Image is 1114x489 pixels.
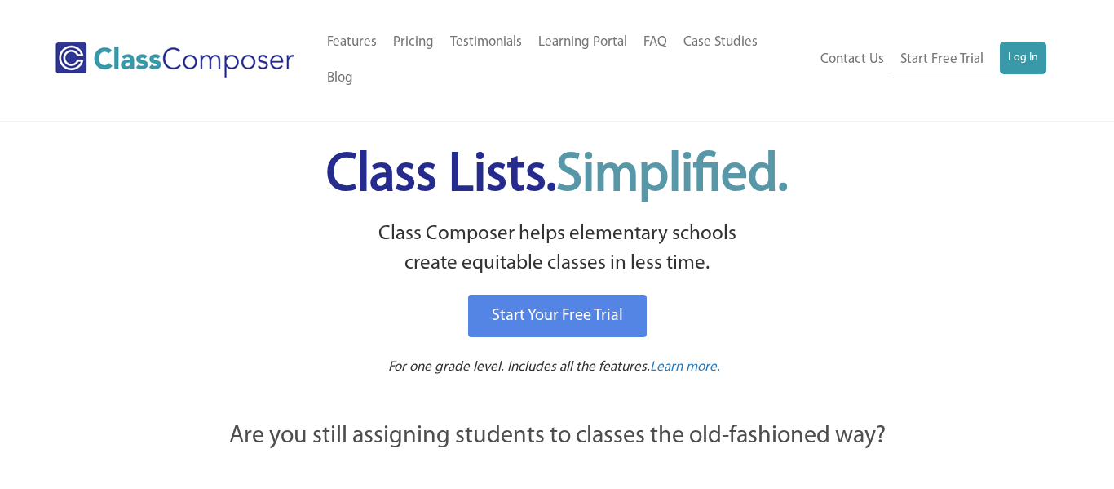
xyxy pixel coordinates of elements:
span: Simplified. [556,149,788,202]
a: Start Free Trial [892,42,992,78]
p: Are you still assigning students to classes the old-fashioned way? [141,419,973,455]
a: Learn more. [650,358,720,378]
a: FAQ [635,24,675,60]
nav: Header Menu [807,42,1045,78]
a: Blog [319,60,361,96]
p: Class Composer helps elementary schools create equitable classes in less time. [139,220,975,279]
a: Features [319,24,385,60]
a: Start Your Free Trial [468,295,647,337]
a: Learning Portal [530,24,635,60]
img: Class Composer [55,42,294,78]
a: Log In [1000,42,1046,74]
a: Case Studies [675,24,766,60]
span: Learn more. [650,360,720,374]
span: For one grade level. Includes all the features. [388,360,650,374]
a: Contact Us [812,42,892,78]
nav: Header Menu [319,24,808,96]
span: Class Lists. [326,149,788,202]
a: Testimonials [442,24,530,60]
span: Start Your Free Trial [492,308,623,324]
a: Pricing [385,24,442,60]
